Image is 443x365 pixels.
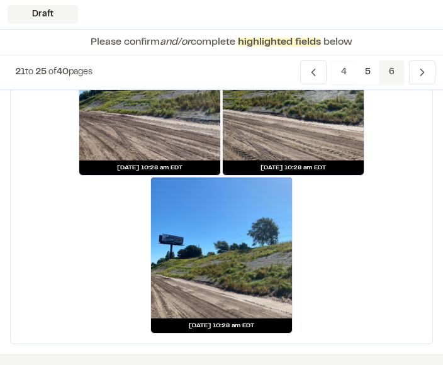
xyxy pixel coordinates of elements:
span: 21 [15,69,25,76]
a: [DATE] 10:28 am EDT [150,177,293,334]
p: Please confirm complete below [91,35,352,50]
span: highlighted fields [238,38,321,47]
div: [DATE] 10:28 am EDT [79,160,220,175]
nav: Navigation [300,60,435,84]
div: [DATE] 10:28 am EDT [151,318,292,333]
span: 5 [356,60,380,84]
a: [DATE] 10:28 am EDT [222,19,364,176]
span: and/or [160,38,191,47]
div: Draft [8,5,78,24]
span: 40 [57,69,69,76]
p: to of pages [15,65,93,79]
div: [DATE] 10:28 am EDT [223,160,364,175]
a: [DATE] 10:28 am EDT [79,19,221,176]
span: 6 [379,60,404,84]
span: 4 [332,60,356,84]
span: 25 [35,69,47,76]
